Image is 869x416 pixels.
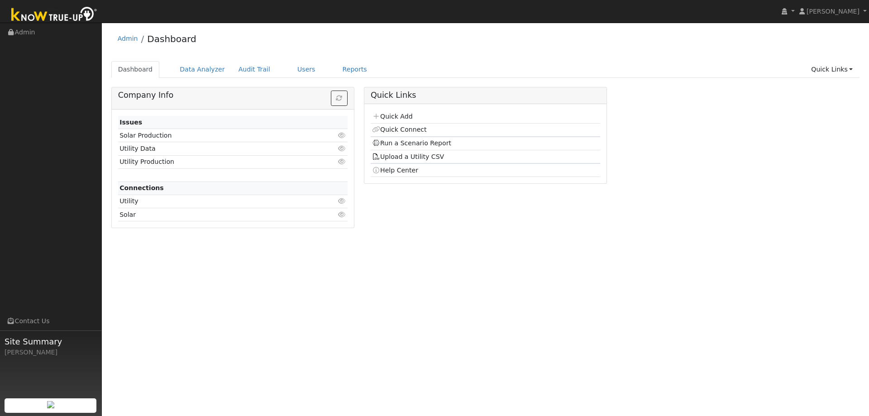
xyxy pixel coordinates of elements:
[118,195,310,208] td: Utility
[338,132,346,139] i: Click to view
[119,119,142,126] strong: Issues
[371,91,600,100] h5: Quick Links
[807,8,859,15] span: [PERSON_NAME]
[338,198,346,204] i: Click to view
[47,401,54,408] img: retrieve
[338,145,346,152] i: Click to view
[119,184,164,191] strong: Connections
[372,167,418,174] a: Help Center
[372,113,412,120] a: Quick Add
[232,61,277,78] a: Audit Trail
[338,211,346,218] i: Click to view
[804,61,859,78] a: Quick Links
[118,129,310,142] td: Solar Production
[7,5,102,25] img: Know True-Up
[111,61,160,78] a: Dashboard
[173,61,232,78] a: Data Analyzer
[372,153,444,160] a: Upload a Utility CSV
[147,33,196,44] a: Dashboard
[118,208,310,221] td: Solar
[338,158,346,165] i: Click to view
[118,155,310,168] td: Utility Production
[291,61,322,78] a: Users
[5,348,97,357] div: [PERSON_NAME]
[5,335,97,348] span: Site Summary
[372,126,426,133] a: Quick Connect
[118,142,310,155] td: Utility Data
[118,91,348,100] h5: Company Info
[118,35,138,42] a: Admin
[372,139,451,147] a: Run a Scenario Report
[336,61,374,78] a: Reports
